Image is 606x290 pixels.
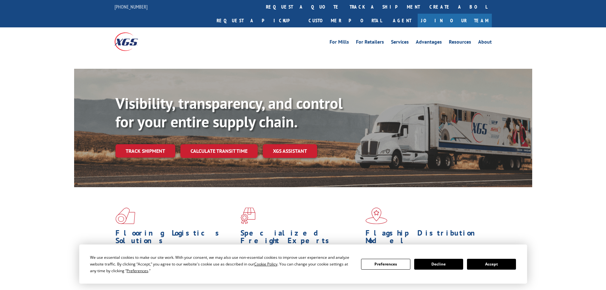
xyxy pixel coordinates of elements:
[115,4,148,10] a: [PHONE_NUMBER]
[115,93,343,131] b: Visibility, transparency, and control for your entire supply chain.
[478,39,492,46] a: About
[449,39,471,46] a: Resources
[254,261,277,267] span: Cookie Policy
[127,268,148,273] span: Preferences
[240,229,361,248] h1: Specialized Freight Experts
[79,244,527,284] div: Cookie Consent Prompt
[416,39,442,46] a: Advantages
[391,39,409,46] a: Services
[366,208,387,224] img: xgs-icon-flagship-distribution-model-red
[304,14,387,27] a: Customer Portal
[180,144,258,158] a: Calculate transit time
[356,39,384,46] a: For Retailers
[212,14,304,27] a: Request a pickup
[366,229,486,248] h1: Flagship Distribution Model
[115,229,236,248] h1: Flooring Logistics Solutions
[387,14,418,27] a: Agent
[240,208,255,224] img: xgs-icon-focused-on-flooring-red
[361,259,410,270] button: Preferences
[90,254,353,274] div: We use essential cookies to make our site work. With your consent, we may also use non-essential ...
[115,144,175,158] a: Track shipment
[418,14,492,27] a: Join Our Team
[414,259,463,270] button: Decline
[115,208,135,224] img: xgs-icon-total-supply-chain-intelligence-red
[467,259,516,270] button: Accept
[263,144,317,158] a: XGS ASSISTANT
[330,39,349,46] a: For Mills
